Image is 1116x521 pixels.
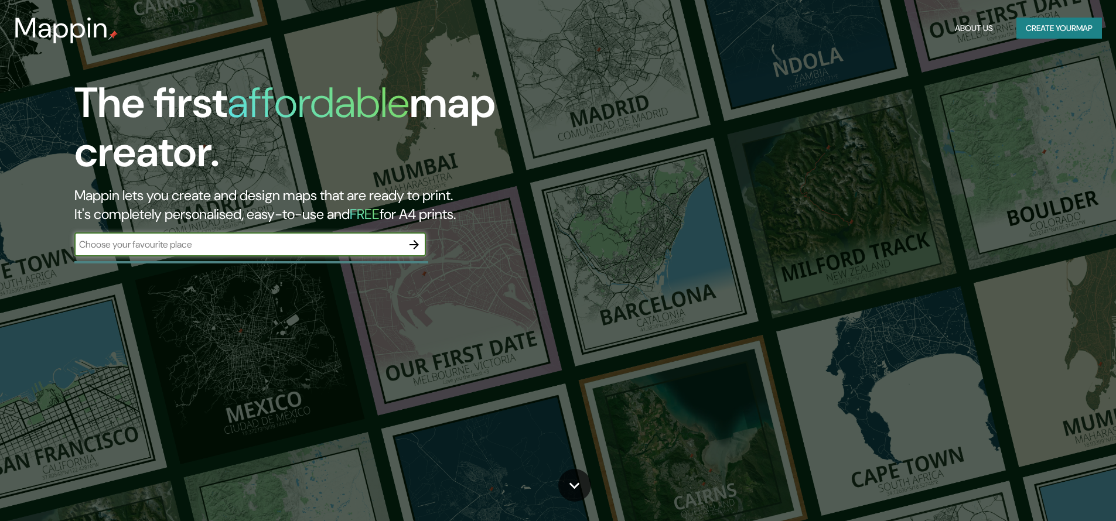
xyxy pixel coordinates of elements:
[14,12,108,44] h3: Mappin
[1016,18,1102,39] button: Create yourmap
[227,76,409,130] h1: affordable
[74,186,633,224] h2: Mappin lets you create and design maps that are ready to print. It's completely personalised, eas...
[74,78,633,186] h1: The first map creator.
[950,18,998,39] button: About Us
[350,205,380,223] h5: FREE
[74,238,402,251] input: Choose your favourite place
[108,30,118,40] img: mappin-pin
